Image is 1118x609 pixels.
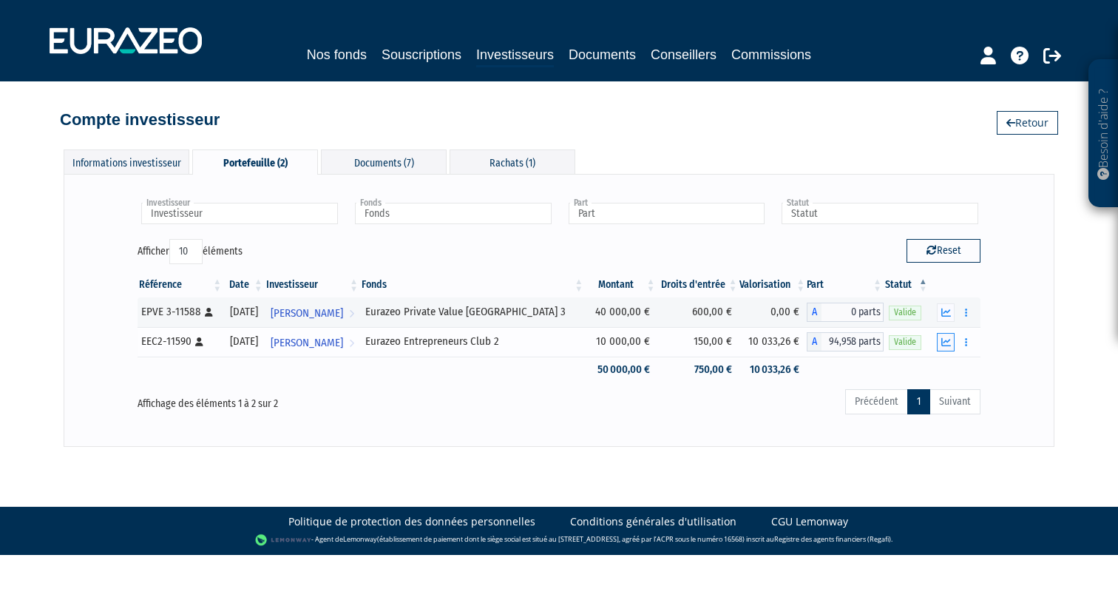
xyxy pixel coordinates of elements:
span: [PERSON_NAME] [271,300,343,327]
img: 1732889491-logotype_eurazeo_blanc_rvb.png [50,27,202,54]
td: 600,00 € [657,297,739,327]
th: Date: activer pour trier la colonne par ordre croissant [223,272,265,297]
th: Référence : activer pour trier la colonne par ordre croissant [138,272,223,297]
div: Rachats (1) [450,149,575,174]
span: [PERSON_NAME] [271,329,343,357]
h4: Compte investisseur [60,111,220,129]
td: 150,00 € [657,327,739,357]
span: Valide [889,306,921,320]
div: [DATE] [228,304,260,320]
div: A - Eurazeo Private Value Europe 3 [807,303,884,322]
select: Afficheréléments [169,239,203,264]
th: Droits d'entrée: activer pour trier la colonne par ordre croissant [657,272,739,297]
div: Eurazeo Entrepreneurs Club 2 [365,334,580,349]
a: Registre des agents financiers (Regafi) [774,534,891,544]
div: EPVE 3-11588 [141,304,218,320]
a: Nos fonds [307,44,367,65]
img: logo-lemonway.png [255,533,312,548]
span: 94,958 parts [821,332,884,351]
a: Conditions générales d'utilisation [570,514,736,529]
div: Affichage des éléments 1 à 2 sur 2 [138,388,476,411]
td: 10 033,26 € [739,357,807,383]
div: Documents (7) [321,149,447,174]
td: 10 033,26 € [739,327,807,357]
span: Valide [889,335,921,349]
div: A - Eurazeo Entrepreneurs Club 2 [807,332,884,351]
i: [Français] Personne physique [195,337,203,346]
a: Documents [569,44,636,65]
th: Montant: activer pour trier la colonne par ordre croissant [585,272,657,297]
a: [PERSON_NAME] [265,327,360,357]
a: CGU Lemonway [771,514,848,529]
td: 40 000,00 € [585,297,657,327]
p: Besoin d'aide ? [1095,67,1112,201]
div: Informations investisseur [64,149,189,174]
a: Retour [997,111,1058,135]
th: Investisseur: activer pour trier la colonne par ordre croissant [265,272,360,297]
i: [Français] Personne physique [205,308,213,317]
td: 0,00 € [739,297,807,327]
a: Lemonway [343,534,377,544]
span: 0 parts [821,303,884,322]
div: [DATE] [228,334,260,349]
td: 750,00 € [657,357,739,383]
span: A [807,332,821,351]
a: 1 [907,389,930,414]
label: Afficher éléments [138,239,243,264]
i: Voir l'investisseur [349,300,354,327]
div: Eurazeo Private Value [GEOGRAPHIC_DATA] 3 [365,304,580,320]
div: EEC2-11590 [141,334,218,349]
button: Reset [907,239,980,263]
a: Commissions [731,44,811,65]
th: Part: activer pour trier la colonne par ordre croissant [807,272,884,297]
span: A [807,303,821,322]
a: Conseillers [651,44,716,65]
th: Fonds: activer pour trier la colonne par ordre croissant [360,272,585,297]
a: [PERSON_NAME] [265,297,360,327]
div: Portefeuille (2) [192,149,318,175]
td: 50 000,00 € [585,357,657,383]
i: Voir l'investisseur [349,329,354,357]
div: - Agent de (établissement de paiement dont le siège social est situé au [STREET_ADDRESS], agréé p... [15,533,1103,548]
th: Statut : activer pour trier la colonne par ordre d&eacute;croissant [884,272,929,297]
td: 10 000,00 € [585,327,657,357]
th: Valorisation: activer pour trier la colonne par ordre croissant [739,272,807,297]
a: Investisseurs [476,44,554,67]
a: Souscriptions [382,44,461,65]
a: Politique de protection des données personnelles [288,514,535,529]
